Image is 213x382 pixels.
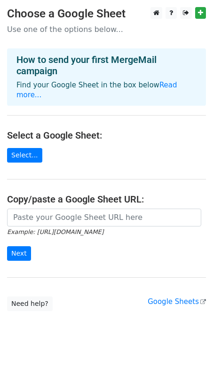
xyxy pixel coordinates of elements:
small: Example: [URL][DOMAIN_NAME] [7,228,103,235]
h4: Select a Google Sheet: [7,130,206,141]
h4: Copy/paste a Google Sheet URL: [7,194,206,205]
a: Select... [7,148,42,163]
h4: How to send your first MergeMail campaign [16,54,197,77]
p: Find your Google Sheet in the box below [16,80,197,100]
h3: Choose a Google Sheet [7,7,206,21]
a: Read more... [16,81,177,99]
input: Paste your Google Sheet URL here [7,209,201,226]
p: Use one of the options below... [7,24,206,34]
input: Next [7,246,31,261]
a: Google Sheets [148,297,206,306]
a: Need help? [7,296,53,311]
